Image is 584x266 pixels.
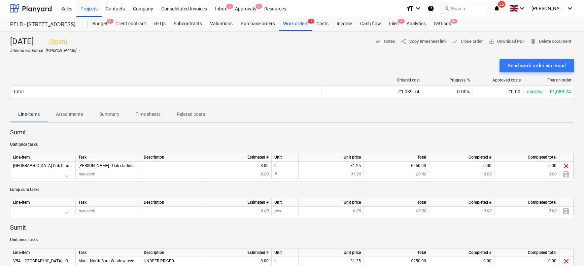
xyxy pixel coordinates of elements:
p: Internal workforce [10,48,43,54]
div: Description [141,153,206,162]
span: Dean - Oak cladding to rear NB [274,163,277,168]
div: Estimated # [206,198,272,207]
div: Estimated # [206,248,272,257]
div: Subcontracts [170,17,206,31]
p: Related costs [177,111,205,118]
a: Cash flow [356,17,385,31]
span: Download PDF [488,38,525,45]
a: Income [333,17,356,31]
div: £1,089.74 [324,89,419,94]
span: search [444,6,449,11]
div: UNDFER PRICED [141,257,206,265]
span: new task [78,172,95,176]
div: £0.00 [364,170,429,178]
div: £250.00 [364,162,429,170]
div: Description [141,198,206,207]
span: Close order [452,38,483,45]
span: Notes [375,38,395,45]
div: £0.00 [364,207,429,215]
div: Line-item [10,198,76,207]
div: Task [76,198,141,207]
span: 1 [308,19,314,24]
div: Total [364,198,429,207]
span: 0.00% [457,89,470,94]
div: Unit [272,153,299,162]
a: Client contract [111,17,150,31]
span: share [401,38,407,44]
p: Sumit [10,128,574,136]
button: Search [441,3,488,14]
p: Lump sum tasks [10,187,574,193]
div: Task [76,153,141,162]
div: Unit price [299,153,364,162]
a: Budget9+ [88,17,111,31]
div: Unit [272,198,299,207]
p: Summary [99,111,119,118]
div: Total [364,248,429,257]
div: 8.00 [209,257,269,265]
span: Delete task [562,162,570,170]
div: 0.00 [432,207,491,215]
p: Time sheets [136,111,161,118]
div: Budget [88,17,111,31]
div: Unit price [299,198,364,207]
a: Purchase orders [237,17,279,31]
div: Completed total [494,248,559,257]
p: Sumit [10,224,574,232]
span: Delete task [562,257,570,265]
i: keyboard_arrow_down [566,4,574,12]
p: Attachments [56,111,83,118]
div: 0.00 [497,207,556,215]
span: Matt - North Barn Window reveals [78,259,139,263]
span: pcs [274,208,281,213]
span: save_alt [488,38,494,44]
span: Copy timesheet link [401,38,447,45]
span: done [452,38,458,44]
span: notes [375,38,381,44]
div: 0.00 [301,207,361,215]
div: Free on order [526,78,571,82]
div: 0.00 [432,162,491,170]
div: 31.25 [301,257,361,265]
button: Download PDF [486,36,527,47]
div: 0.00 [497,257,556,265]
span: 9+ [107,19,113,24]
a: RFQs [150,17,170,31]
span: 2 [226,4,233,9]
div: Description [141,248,206,257]
span: North & East Barn Oak Cladding [13,163,77,168]
div: £250.00 [364,257,429,265]
div: Task [76,248,141,257]
div: £1,089.74 [526,89,571,94]
p: Unit price tasks [10,142,574,147]
span: 9 [398,19,405,24]
div: Completed # [429,153,494,162]
div: Files [385,17,403,31]
span: 5 [255,4,262,9]
a: Analytics [403,17,430,31]
a: Costs [312,17,333,31]
div: Line-item [10,153,76,162]
button: Send work order via email [500,59,574,72]
a: Work orders1 [279,17,312,31]
div: Completed total [494,198,559,207]
div: £0.00 [476,89,520,94]
div: 0.00 [432,257,491,265]
span: new task [78,208,95,213]
div: Valuations [206,17,237,31]
i: Knowledge base [427,4,434,12]
div: Ordered cost [324,78,420,82]
span: Delete document [530,38,571,45]
div: Progress, % [425,78,470,82]
span: Matt - North Barn Window reveals [274,259,277,263]
div: 0.00 [497,162,556,170]
div: 0.00 [432,170,491,178]
a: Settings9+ [430,17,455,31]
div: 31.25 [301,162,361,170]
